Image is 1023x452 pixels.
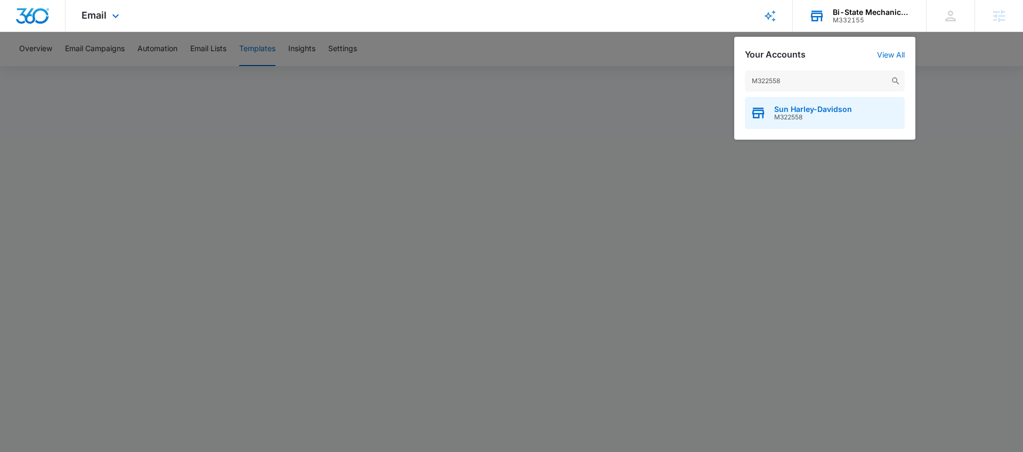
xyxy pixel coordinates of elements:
span: Sun Harley-Davidson [774,105,852,114]
div: account id [833,17,911,24]
span: Email [82,10,107,21]
span: M322558 [774,114,852,121]
button: Sun Harley-DavidsonM322558 [745,97,905,129]
input: Search Accounts [745,70,905,92]
h2: Your Accounts [745,50,806,60]
div: account name [833,8,911,17]
a: View All [877,50,905,59]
